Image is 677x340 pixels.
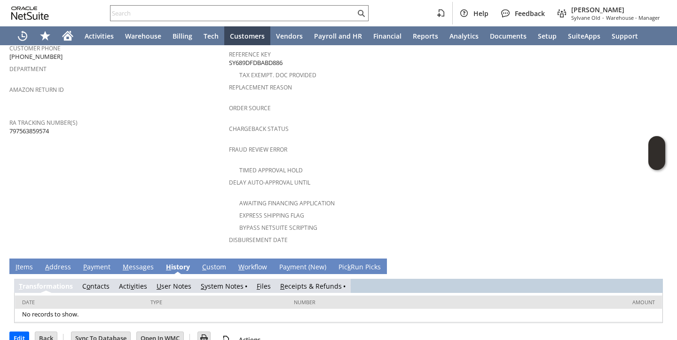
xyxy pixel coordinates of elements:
span: Oracle Guided Learning Widget. To move around, please hold and drag [648,154,665,170]
a: Files [257,282,271,291]
span: k [347,262,351,271]
span: Help [473,9,488,18]
span: Setup [538,32,557,40]
a: Tech [198,26,224,45]
a: Department [9,65,47,73]
a: SuiteApps [562,26,606,45]
a: Replacement reason [229,83,292,91]
svg: Shortcuts [39,30,51,41]
a: Reports [407,26,444,45]
a: Timed Approval Hold [239,166,303,174]
a: Billing [167,26,198,45]
a: Address [43,262,73,273]
span: Financial [373,32,401,40]
span: SY689DFDBABD886 [229,58,283,67]
span: Documents [490,32,527,40]
a: Support [606,26,644,45]
a: Warehouse [119,26,167,45]
span: Feedback [515,9,545,18]
div: Date [22,299,136,306]
span: Warehouse - Manager [606,14,660,21]
a: System Notes [201,282,244,291]
a: Reference Key [229,50,271,58]
a: Delay Auto-Approval Until [229,178,310,186]
svg: Search [355,8,367,19]
span: y [287,262,290,271]
a: Payroll and HR [308,26,368,45]
svg: Home [62,30,73,41]
span: U [157,282,161,291]
a: Financial [368,26,407,45]
span: Activities [85,32,114,40]
a: Unrolled view on [651,260,662,272]
span: 797563859574 [9,127,49,136]
a: User Notes [157,282,191,291]
span: [PERSON_NAME] [571,5,660,14]
td: No records to show. [15,309,662,322]
a: Payment [81,262,113,273]
a: Contacts [82,282,110,291]
a: Setup [532,26,562,45]
a: Workflow [236,262,269,273]
a: Recent Records [11,26,34,45]
span: M [123,262,129,271]
iframe: Click here to launch Oracle Guided Learning Help Panel [648,136,665,170]
div: Number [294,299,444,306]
a: Amazon Return ID [9,86,64,94]
span: Sylvane Old [571,14,600,21]
a: Items [13,262,35,273]
a: Customers [224,26,270,45]
a: Vendors [270,26,308,45]
span: C [202,262,206,271]
span: - [602,14,604,21]
a: Fraud Review Error [229,146,287,154]
div: Type [150,299,280,306]
span: Billing [173,32,192,40]
span: A [45,262,49,271]
span: W [238,262,244,271]
span: S [201,282,205,291]
a: Analytics [444,26,484,45]
a: Receipts & Refunds [280,282,342,291]
a: Messages [120,262,156,273]
a: Order Source [229,104,271,112]
a: PickRun Picks [336,262,383,273]
span: v [131,282,134,291]
div: Amount [458,299,655,306]
a: Transformations [19,282,73,291]
span: T [19,282,23,291]
a: RA Tracking Number(s) [9,119,78,127]
a: Activities [79,26,119,45]
a: Chargeback Status [229,125,289,133]
a: Express Shipping Flag [239,211,304,219]
span: Customers [230,32,265,40]
span: SuiteApps [568,32,600,40]
span: Reports [413,32,438,40]
span: [PHONE_NUMBER] [9,52,63,61]
svg: logo [11,7,49,20]
a: Custom [200,262,228,273]
span: P [83,262,87,271]
svg: Recent Records [17,30,28,41]
span: Tech [204,32,219,40]
span: Warehouse [125,32,161,40]
span: I [16,262,17,271]
span: F [257,282,260,291]
a: Home [56,26,79,45]
span: R [280,282,284,291]
span: Payroll and HR [314,32,362,40]
span: H [166,262,171,271]
span: Support [612,32,638,40]
a: Documents [484,26,532,45]
div: Shortcuts [34,26,56,45]
span: Vendors [276,32,303,40]
a: Activities [119,282,147,291]
a: Bypass NetSuite Scripting [239,224,317,232]
a: Payment (New) [277,262,329,273]
span: o [87,282,90,291]
input: Search [110,8,355,19]
a: Customer Phone [9,44,61,52]
a: Tax Exempt. Doc Provided [239,71,316,79]
a: Disbursement Date [229,236,288,244]
span: Analytics [449,32,479,40]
